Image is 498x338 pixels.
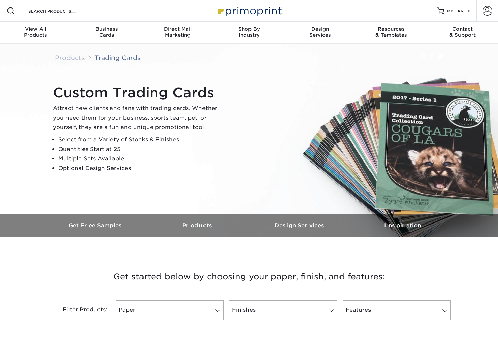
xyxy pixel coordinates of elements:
h3: Design Services [249,222,351,229]
span: Resources [356,26,427,32]
li: Optional Design Services [58,164,223,173]
h3: Inspiration [351,222,454,229]
a: Products [55,54,85,61]
a: Products [147,214,249,237]
a: BusinessCards [71,22,142,44]
input: SEARCH PRODUCTS..... [28,7,94,15]
div: Filter Products: [45,300,113,320]
li: Select from a Variety of Stocks & Finishes [58,135,223,144]
a: Direct MailMarketing [142,22,213,44]
div: Marketing [142,26,213,38]
a: Features [343,300,451,320]
span: Design [285,26,356,32]
div: Cards [71,26,142,38]
a: Inspiration [351,214,454,237]
li: Quantities Start at 25 [58,144,223,154]
h1: Custom Trading Cards [53,84,223,101]
a: Contact& Support [427,22,498,44]
div: & Support [427,26,498,38]
a: Get Free Samples [45,214,147,237]
a: Design Services [249,214,351,237]
span: Shop By [213,26,285,32]
div: Services [285,26,356,38]
a: Shop ByIndustry [213,22,285,44]
div: Industry [213,26,285,38]
a: DesignServices [285,22,356,44]
span: Business [71,26,142,32]
p: Attract new clients and fans with trading cards. Whether you need them for your business, sports ... [53,104,223,132]
span: Contact [427,26,498,32]
li: Multiple Sets Available [58,154,223,164]
span: MY CART [447,8,466,14]
h3: Products [147,222,249,229]
a: Paper [116,300,224,320]
a: Finishes [229,300,337,320]
a: Resources& Templates [356,22,427,44]
h3: Get started below by choosing your paper, finish, and features: [50,261,449,292]
span: Direct Mail [142,26,213,32]
a: Trading Cards [94,54,141,61]
h3: Get Free Samples [45,222,147,229]
div: & Templates [356,26,427,38]
img: Primoprint [215,3,283,18]
span: 0 [468,9,471,13]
